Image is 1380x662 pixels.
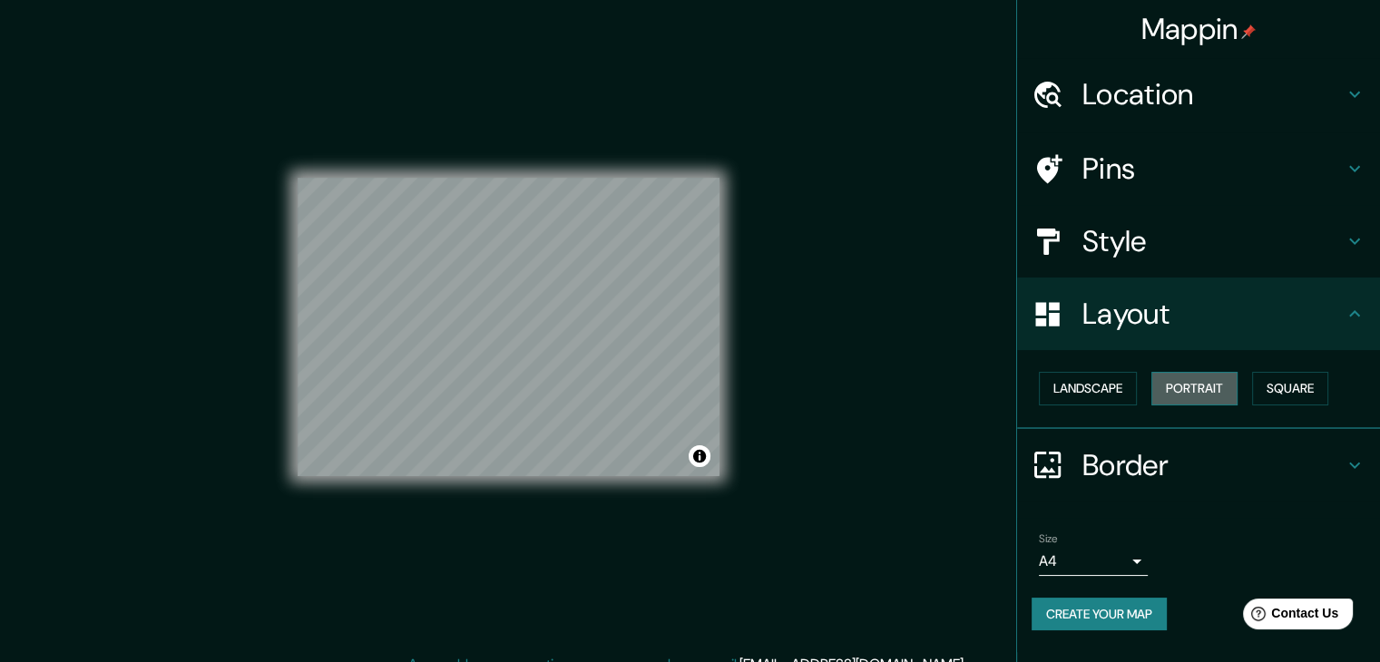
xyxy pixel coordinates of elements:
[1039,531,1058,546] label: Size
[1017,429,1380,501] div: Border
[1082,151,1344,187] h4: Pins
[1241,24,1256,39] img: pin-icon.png
[1082,296,1344,332] h4: Layout
[1017,132,1380,205] div: Pins
[1219,591,1360,642] iframe: Help widget launcher
[1252,372,1328,405] button: Square
[1082,447,1344,483] h4: Border
[1017,277,1380,350] div: Layout
[1082,76,1344,112] h4: Location
[298,178,719,476] canvas: Map
[1141,11,1257,47] h4: Mappin
[1039,372,1137,405] button: Landscape
[1017,205,1380,277] div: Style
[1151,372,1238,405] button: Portrait
[1017,58,1380,131] div: Location
[1082,223,1344,259] h4: Style
[689,445,710,467] button: Toggle attribution
[1032,598,1167,631] button: Create your map
[1039,547,1148,576] div: A4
